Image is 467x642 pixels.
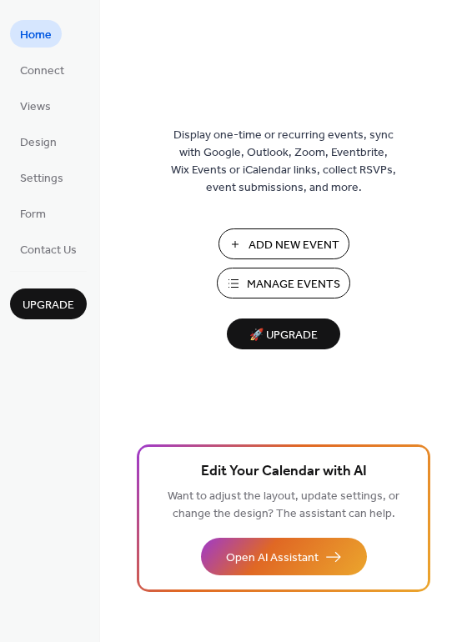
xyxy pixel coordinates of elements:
[10,288,87,319] button: Upgrade
[218,228,349,259] button: Add New Event
[10,163,73,191] a: Settings
[10,56,74,83] a: Connect
[10,92,61,119] a: Views
[20,170,63,188] span: Settings
[20,63,64,80] span: Connect
[227,318,340,349] button: 🚀 Upgrade
[23,297,74,314] span: Upgrade
[237,324,330,347] span: 🚀 Upgrade
[10,235,87,263] a: Contact Us
[249,237,339,254] span: Add New Event
[20,206,46,223] span: Form
[171,127,396,197] span: Display one-time or recurring events, sync with Google, Outlook, Zoom, Eventbrite, Wix Events or ...
[217,268,350,298] button: Manage Events
[20,134,57,152] span: Design
[10,199,56,227] a: Form
[10,20,62,48] a: Home
[20,242,77,259] span: Contact Us
[20,27,52,44] span: Home
[168,485,399,525] span: Want to adjust the layout, update settings, or change the design? The assistant can help.
[247,276,340,293] span: Manage Events
[20,98,51,116] span: Views
[201,460,367,484] span: Edit Your Calendar with AI
[201,538,367,575] button: Open AI Assistant
[10,128,67,155] a: Design
[226,549,319,567] span: Open AI Assistant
